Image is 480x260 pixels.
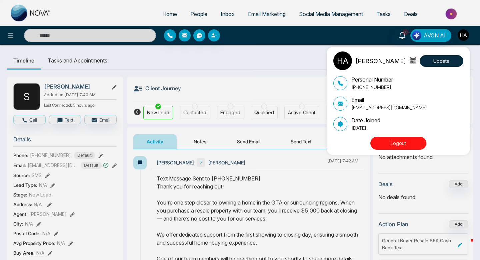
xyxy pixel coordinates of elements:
[351,84,393,91] p: [PHONE_NUMBER]
[351,76,393,84] p: Personal Number
[351,116,380,124] p: Date Joined
[351,124,380,131] p: [DATE]
[457,237,473,253] iframe: Intercom live chat
[355,56,406,66] p: [PERSON_NAME]
[420,55,463,67] button: Update
[370,137,426,150] button: Logout
[351,96,427,104] p: Email
[351,104,427,111] p: [EMAIL_ADDRESS][DOMAIN_NAME]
